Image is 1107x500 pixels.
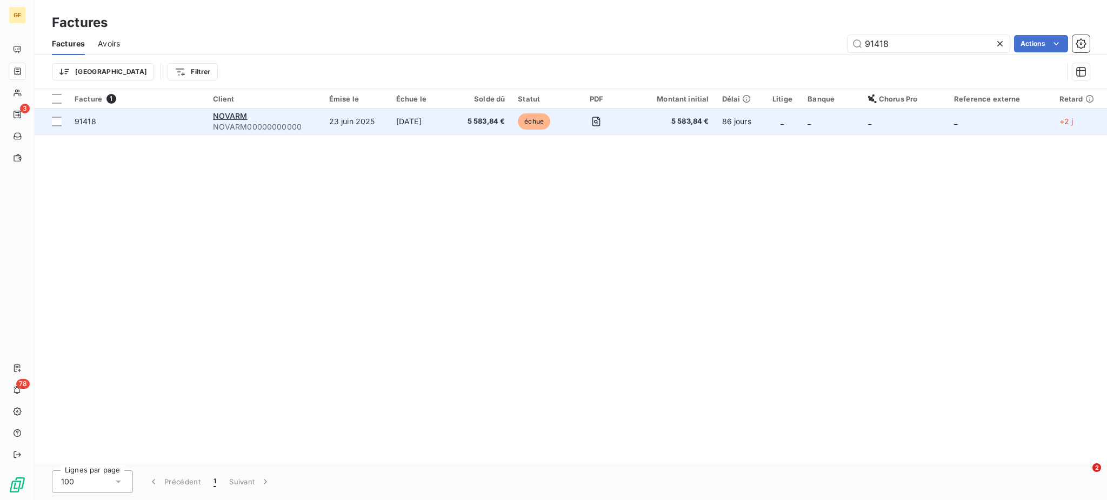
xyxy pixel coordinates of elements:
span: Factures [52,38,85,49]
td: [DATE] [390,109,454,134]
div: Retard [1059,94,1101,103]
span: _ [781,117,784,126]
button: Suivant [223,470,277,493]
span: 2 [1092,463,1101,472]
button: [GEOGRAPHIC_DATA] [52,63,154,80]
span: 1 [106,94,116,104]
div: Échue le [396,94,448,103]
span: 5 583,84 € [461,116,505,127]
button: 1 [207,470,223,493]
div: Montant initial [633,94,709,103]
span: 5 583,84 € [633,116,709,127]
span: _ [808,117,811,126]
div: Litige [770,94,795,103]
button: Précédent [142,470,207,493]
span: 1 [214,476,216,487]
span: Avoirs [98,38,120,49]
button: Filtrer [168,63,217,80]
input: Rechercher [848,35,1010,52]
span: échue [518,113,550,130]
div: Solde dû [461,94,505,103]
iframe: Intercom live chat [1070,463,1096,489]
span: NOVARM00000000000 [213,121,316,132]
td: 23 juin 2025 [323,109,390,134]
div: PDF [573,94,620,103]
td: 86 jours [716,109,764,134]
div: Banque [808,94,855,103]
div: Client [213,94,316,103]
img: Logo LeanPay [9,476,26,494]
span: Facture [75,94,102,103]
span: NOVARM [213,111,248,120]
span: 91418 [75,117,96,126]
div: Chorus Pro [868,94,941,103]
h3: Factures [52,13,108,32]
span: 78 [16,379,30,389]
span: +2 j [1059,117,1073,126]
div: GF [9,6,26,24]
div: Émise le [329,94,383,103]
span: 100 [61,476,74,487]
button: Actions [1014,35,1068,52]
div: Délai [722,94,757,103]
div: Reference externe [954,94,1046,103]
div: Statut [518,94,559,103]
span: _ [868,117,871,126]
span: 3 [20,104,30,113]
span: _ [954,117,957,126]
